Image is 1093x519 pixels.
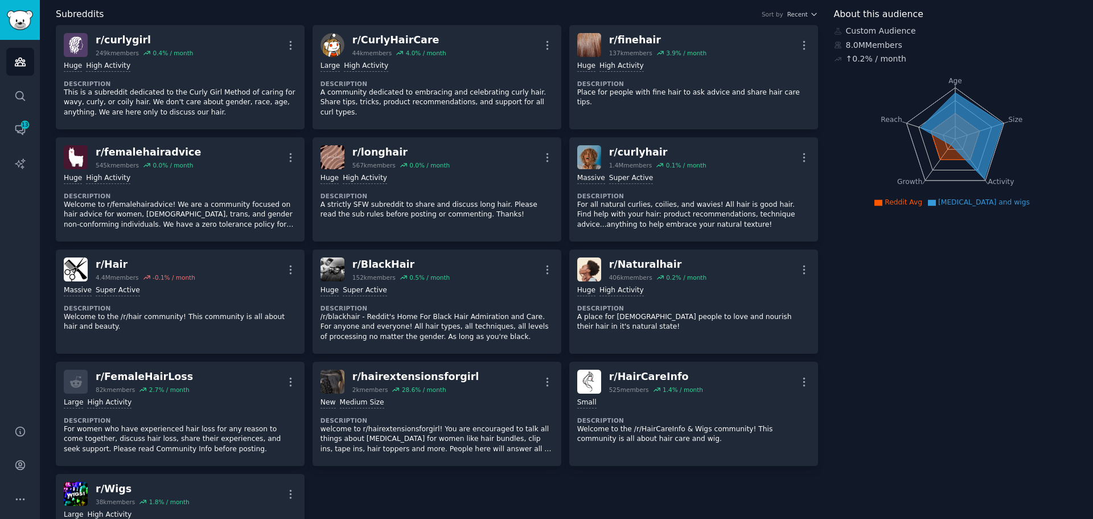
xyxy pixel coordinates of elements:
[569,250,818,354] a: Naturalhairr/Naturalhair406kmembers0.2% / monthHugeHigh ActivityDescriptionA place for [DEMOGRAPH...
[96,285,140,296] div: Super Active
[787,10,818,18] button: Recent
[56,137,305,242] a: femalehairadvicer/femalehairadvice545kmembers0.0% / monthHugeHigh ActivityDescriptionWelcome to r...
[409,273,450,281] div: 0.5 % / month
[96,386,135,394] div: 82k members
[64,304,297,312] dt: Description
[1008,115,1022,123] tspan: Size
[577,200,810,230] p: For all natural curlies, coilies, and wavies! All hair is good hair. Find help with your hair: pr...
[320,304,553,312] dt: Description
[320,370,344,394] img: hairextensionsforgirl
[352,33,446,47] div: r/ CurlyHairCare
[577,145,601,169] img: curlyhair
[846,53,906,65] div: ↑ 0.2 % / month
[64,285,92,296] div: Massive
[344,61,388,72] div: High Activity
[988,178,1014,186] tspan: Activity
[609,386,649,394] div: 525 members
[64,145,88,169] img: femalehairadvice
[313,137,561,242] a: longhairr/longhair567kmembers0.0% / monthHugeHigh ActivityDescriptionA strictly SFW subreddit to ...
[56,7,104,22] span: Subreddits
[86,61,130,72] div: High Activity
[577,285,595,296] div: Huge
[577,192,810,200] dt: Description
[352,145,450,160] div: r/ longhair
[834,39,1078,51] div: 8.0M Members
[320,200,553,220] p: A strictly SFW subreddit to share and discuss long hair. Please read the sub rules before posting...
[406,49,446,57] div: 4.0 % / month
[320,258,344,281] img: BlackHair
[96,33,193,47] div: r/ curlygirl
[64,482,88,506] img: Wigs
[577,424,810,444] p: Welcome to the /r/HairCareInfo & Wigs community! This community is all about hair care and wig.
[86,173,130,184] div: High Activity
[64,88,297,118] p: This is a subreddit dedicated to the Curly Girl Method of caring for wavy, curly, or coily hair. ...
[569,25,818,129] a: finehairr/finehair137kmembers3.9% / monthHugeHigh ActivityDescriptionPlace for people with fine h...
[569,137,818,242] a: curlyhairr/curlyhair1.4Mmembers0.1% / monthMassiveSuper ActiveDescriptionFor all natural curlies,...
[320,33,344,57] img: CurlyHairCare
[577,88,810,108] p: Place for people with fine hair to ask advice and share hair care tips.
[352,386,388,394] div: 2k members
[313,25,561,129] a: CurlyHairCarer/CurlyHairCare44kmembers4.0% / monthLargeHigh ActivityDescriptionA community dedica...
[96,258,195,272] div: r/ Hair
[96,498,135,506] div: 38k members
[343,285,387,296] div: Super Active
[352,49,392,57] div: 44k members
[577,304,810,312] dt: Description
[320,192,553,200] dt: Description
[609,273,652,281] div: 406k members
[64,61,82,72] div: Huge
[56,250,305,354] a: Hairr/Hair4.4Mmembers-0.1% / monthMassiveSuper ActiveDescriptionWelcome to the /r/hair community!...
[352,161,396,169] div: 567k members
[666,49,706,57] div: 3.9 % / month
[609,173,654,184] div: Super Active
[885,198,922,206] span: Reddit Avg
[64,398,83,408] div: Large
[897,178,922,186] tspan: Growth
[577,312,810,332] p: A place for [DEMOGRAPHIC_DATA] people to love and nourish their hair in it's natural state!
[834,7,923,22] span: About this audience
[577,173,605,184] div: Massive
[352,273,396,281] div: 152k members
[881,115,902,123] tspan: Reach
[96,49,139,57] div: 249k members
[64,416,297,424] dt: Description
[64,192,297,200] dt: Description
[938,198,1030,206] span: [MEDICAL_DATA] and wigs
[149,498,190,506] div: 1.8 % / month
[153,49,193,57] div: 0.4 % / month
[577,416,810,424] dt: Description
[96,482,190,496] div: r/ Wigs
[313,250,561,354] a: BlackHairr/BlackHair152kmembers0.5% / monthHugeSuper ActiveDescription/r/blackhair - Reddit's Hom...
[320,285,339,296] div: Huge
[64,173,82,184] div: Huge
[609,145,706,160] div: r/ curlyhair
[320,88,553,118] p: A community dedicated to embracing and celebrating curly hair. Share tips, tricks, product recomm...
[834,25,1078,37] div: Custom Audience
[64,258,88,281] img: Hair
[320,416,553,424] dt: Description
[609,33,706,47] div: r/ finehair
[762,10,783,18] div: Sort by
[577,80,810,88] dt: Description
[599,285,644,296] div: High Activity
[609,370,703,384] div: r/ HairCareInfo
[96,273,139,281] div: 4.4M members
[64,424,297,455] p: For women who have experienced hair loss for any reason to come together, discuss hair loss, shar...
[320,312,553,342] p: /r/blackhair - Reddit's Home For Black Hair Admiration and Care. For anyone and everyone! All hai...
[56,362,305,466] a: r/FemaleHairLoss82kmembers2.7% / monthLargeHigh ActivityDescriptionFor women who have experienced...
[64,312,297,332] p: Welcome to the /r/hair community! This community is all about hair and beauty.
[409,161,450,169] div: 0.0 % / month
[577,398,597,408] div: Small
[320,80,553,88] dt: Description
[320,398,336,408] div: New
[313,362,561,466] a: hairextensionsforgirlr/hairextensionsforgirl2kmembers28.6% / monthNewMedium SizeDescriptionwelcom...
[64,80,297,88] dt: Description
[609,49,652,57] div: 137k members
[663,386,703,394] div: 1.4 % / month
[609,258,706,272] div: r/ Naturalhair
[96,145,201,160] div: r/ femalehairadvice
[577,370,601,394] img: HairCareInfo
[340,398,384,408] div: Medium Size
[577,33,601,57] img: finehair
[320,424,553,455] p: welcome to r/hairextensionsforgirl! You are encouraged to talk all things about [MEDICAL_DATA] fo...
